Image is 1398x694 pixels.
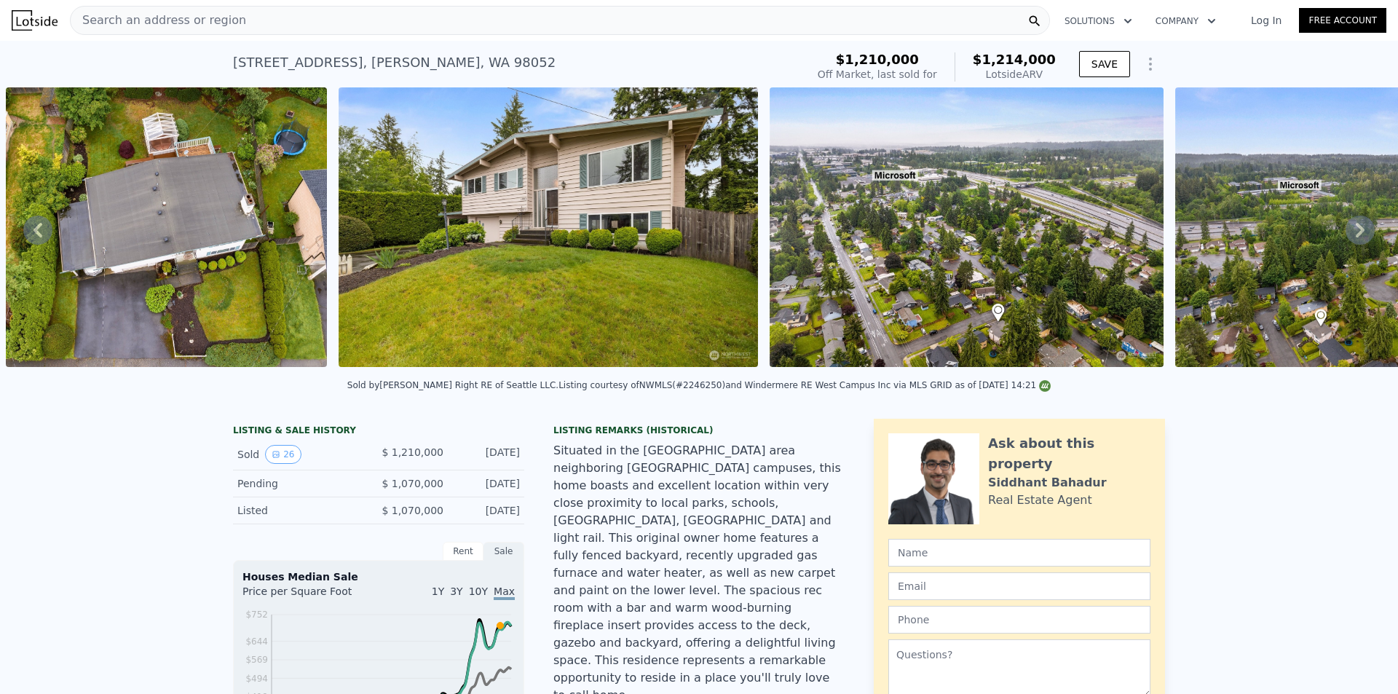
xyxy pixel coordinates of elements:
[988,492,1092,509] div: Real Estate Agent
[382,478,443,489] span: $ 1,070,000
[1299,8,1386,33] a: Free Account
[558,380,1051,390] div: Listing courtesy of NWMLS (#2246250) and Windermere RE West Campus Inc via MLS GRID as of [DATE] ...
[888,539,1150,567] input: Name
[1053,8,1144,34] button: Solutions
[237,445,367,464] div: Sold
[245,655,268,665] tspan: $569
[818,67,937,82] div: Off Market, last sold for
[455,503,520,518] div: [DATE]
[71,12,246,29] span: Search an address or region
[836,52,919,67] span: $1,210,000
[770,87,1164,367] img: Sale: 119738249 Parcel: 97557270
[888,606,1150,634] input: Phone
[1144,8,1228,34] button: Company
[347,380,558,390] div: Sold by [PERSON_NAME] Right RE of Seattle LLC .
[237,503,367,518] div: Listed
[432,585,444,597] span: 1Y
[1079,51,1130,77] button: SAVE
[245,674,268,684] tspan: $494
[443,542,483,561] div: Rent
[382,446,443,458] span: $ 1,210,000
[1233,13,1299,28] a: Log In
[242,569,515,584] div: Houses Median Sale
[242,584,379,607] div: Price per Square Foot
[245,636,268,647] tspan: $644
[237,476,367,491] div: Pending
[382,505,443,516] span: $ 1,070,000
[450,585,462,597] span: 3Y
[988,474,1107,492] div: Siddhant Bahadur
[265,445,301,464] button: View historical data
[233,425,524,439] div: LISTING & SALE HISTORY
[455,445,520,464] div: [DATE]
[888,572,1150,600] input: Email
[494,585,515,600] span: Max
[483,542,524,561] div: Sale
[973,67,1056,82] div: Lotside ARV
[469,585,488,597] span: 10Y
[339,87,758,367] img: Sale: 119738249 Parcel: 97557270
[455,476,520,491] div: [DATE]
[988,433,1150,474] div: Ask about this property
[553,425,845,436] div: Listing Remarks (Historical)
[1136,50,1165,79] button: Show Options
[233,52,556,73] div: [STREET_ADDRESS] , [PERSON_NAME] , WA 98052
[12,10,58,31] img: Lotside
[245,610,268,620] tspan: $752
[1039,380,1051,392] img: NWMLS Logo
[973,52,1056,67] span: $1,214,000
[6,87,328,367] img: Sale: 119738249 Parcel: 97557270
